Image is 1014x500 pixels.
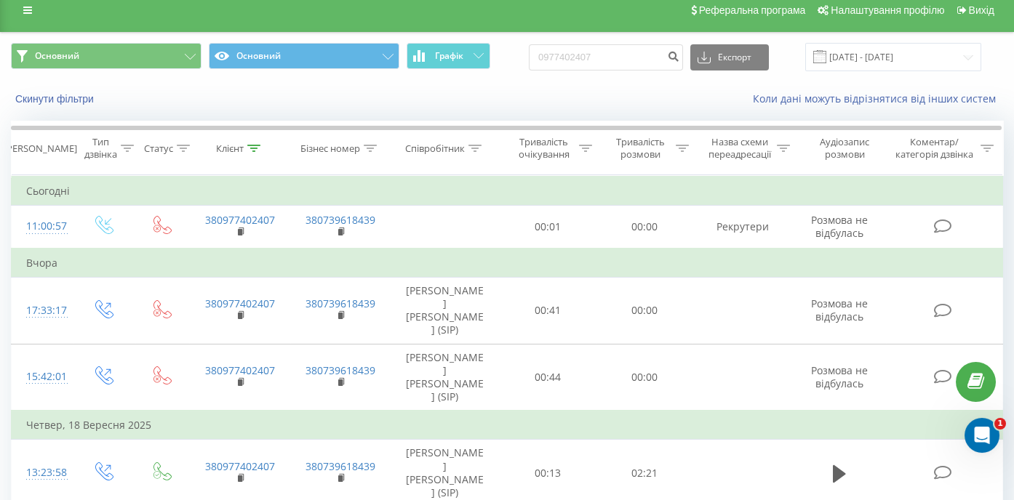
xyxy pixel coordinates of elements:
[306,213,375,227] a: 380739618439
[690,44,769,70] button: Експорт
[811,363,868,390] span: Розмова не відбулась
[26,459,59,487] div: 13:23:58
[26,297,59,325] div: 17:33:17
[811,297,868,323] span: Розмова не відбулась
[300,142,360,155] div: Бізнес номер
[306,363,375,377] a: 380739618439
[969,4,994,16] span: Вихід
[435,51,463,61] span: Графік
[216,142,244,155] div: Клієнт
[205,213,275,227] a: 380977402407
[512,136,575,161] div: Тривалість очікування
[391,277,499,344] td: [PERSON_NAME] [PERSON_NAME] (SIP)
[4,142,77,155] div: [PERSON_NAME]
[209,43,399,69] button: Основний
[12,177,1003,206] td: Сьогодні
[529,44,683,70] input: Пошук за номером
[84,136,117,161] div: Тип дзвінка
[12,249,1003,278] td: Вчора
[699,4,806,16] span: Реферальна програма
[11,92,101,105] button: Скинути фільтри
[391,344,499,411] td: [PERSON_NAME] [PERSON_NAME] (SIP)
[205,459,275,473] a: 380977402407
[596,206,692,249] td: 00:00
[306,459,375,473] a: 380739618439
[499,206,596,249] td: 00:01
[405,142,465,155] div: Співробітник
[205,297,275,310] a: 380977402407
[205,363,275,377] a: 380977402407
[596,344,692,411] td: 00:00
[692,206,793,249] td: Рекрутери
[892,136,977,161] div: Коментар/категорія дзвінка
[26,363,59,391] div: 15:42:01
[994,418,1006,430] span: 1
[811,213,868,240] span: Розмова не відбулась
[11,43,201,69] button: Основний
[26,212,59,241] div: 11:00:57
[499,344,596,411] td: 00:44
[144,142,173,155] div: Статус
[499,277,596,344] td: 00:41
[706,136,773,161] div: Назва схеми переадресації
[35,50,79,62] span: Основний
[807,136,883,161] div: Аудіозапис розмови
[407,43,490,69] button: Графік
[609,136,672,161] div: Тривалість розмови
[306,297,375,310] a: 380739618439
[965,418,999,453] iframe: Intercom live chat
[753,92,1003,105] a: Коли дані можуть відрізнятися вiд інших систем
[12,411,1003,440] td: Четвер, 18 Вересня 2025
[596,277,692,344] td: 00:00
[831,4,944,16] span: Налаштування профілю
